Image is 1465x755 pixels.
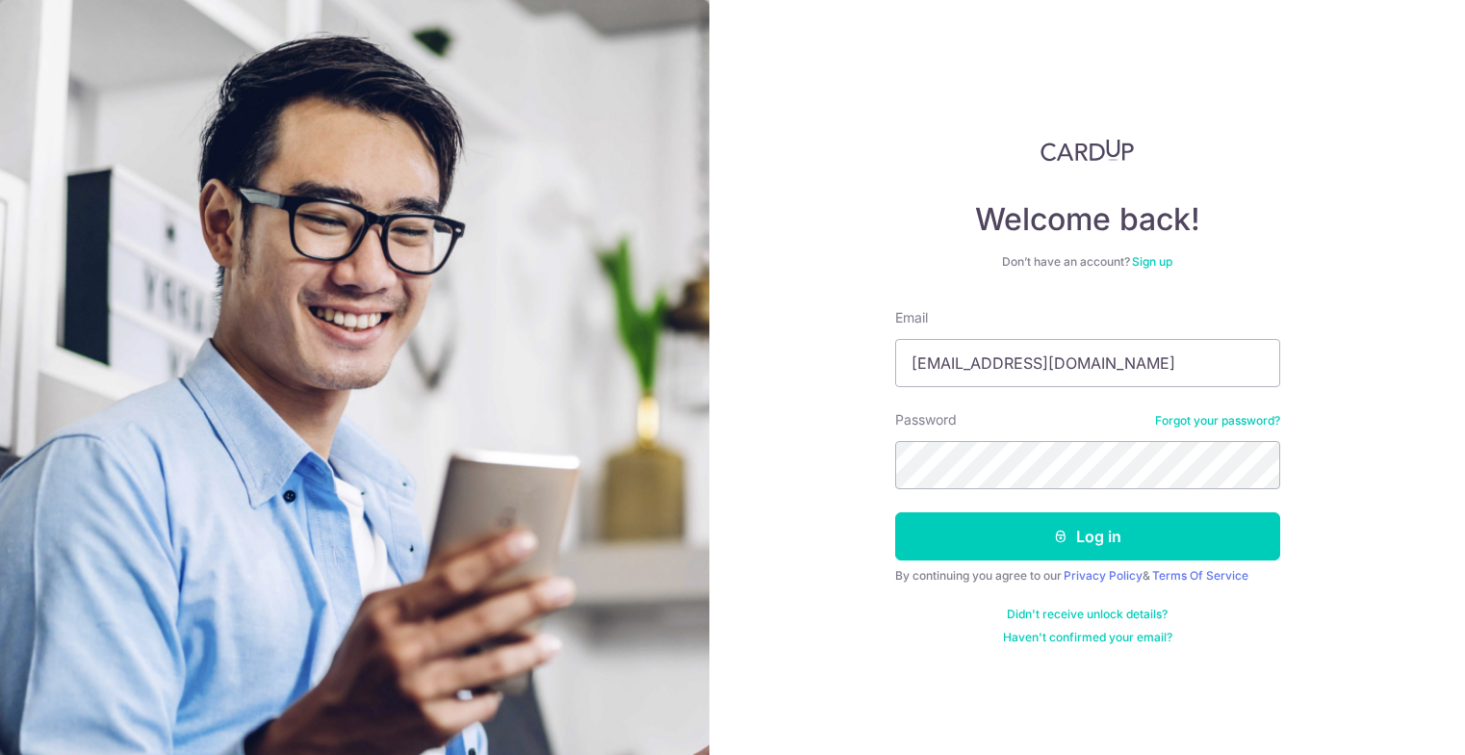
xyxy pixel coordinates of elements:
[895,568,1280,584] div: By continuing you agree to our &
[1041,139,1135,162] img: CardUp Logo
[1007,607,1168,622] a: Didn't receive unlock details?
[1064,568,1143,583] a: Privacy Policy
[895,512,1280,560] button: Log in
[895,254,1280,270] div: Don’t have an account?
[895,308,928,327] label: Email
[1155,413,1280,429] a: Forgot your password?
[1003,630,1172,645] a: Haven't confirmed your email?
[895,410,957,430] label: Password
[1132,254,1172,269] a: Sign up
[895,339,1280,387] input: Enter your Email
[1152,568,1248,583] a: Terms Of Service
[895,200,1280,239] h4: Welcome back!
